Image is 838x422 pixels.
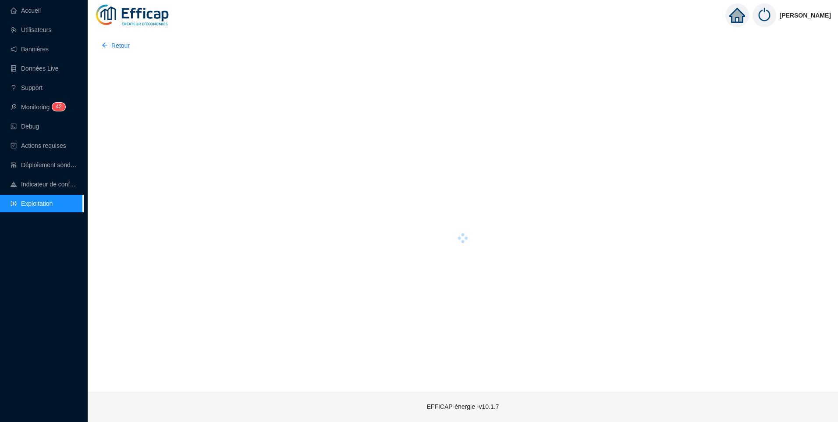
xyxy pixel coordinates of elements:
[11,181,77,188] a: heat-mapIndicateur de confort
[56,104,59,110] span: 4
[427,403,499,410] span: EFFICAP-énergie - v10.1.7
[11,26,51,33] a: teamUtilisateurs
[11,161,77,168] a: clusterDéploiement sondes
[11,7,41,14] a: homeAccueil
[780,1,831,29] span: [PERSON_NAME]
[11,143,17,149] span: check-square
[11,200,53,207] a: slidersExploitation
[11,65,59,72] a: databaseDonnées Live
[11,104,63,111] a: monitorMonitoring42
[52,103,65,111] sup: 42
[11,84,43,91] a: questionSupport
[729,7,745,23] span: home
[21,142,66,149] span: Actions requises
[11,123,39,130] a: codeDebug
[102,42,108,48] span: arrow-left
[95,39,137,53] button: Retour
[11,46,49,53] a: notificationBannières
[59,104,62,110] span: 2
[111,41,130,50] span: Retour
[753,4,776,27] img: power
